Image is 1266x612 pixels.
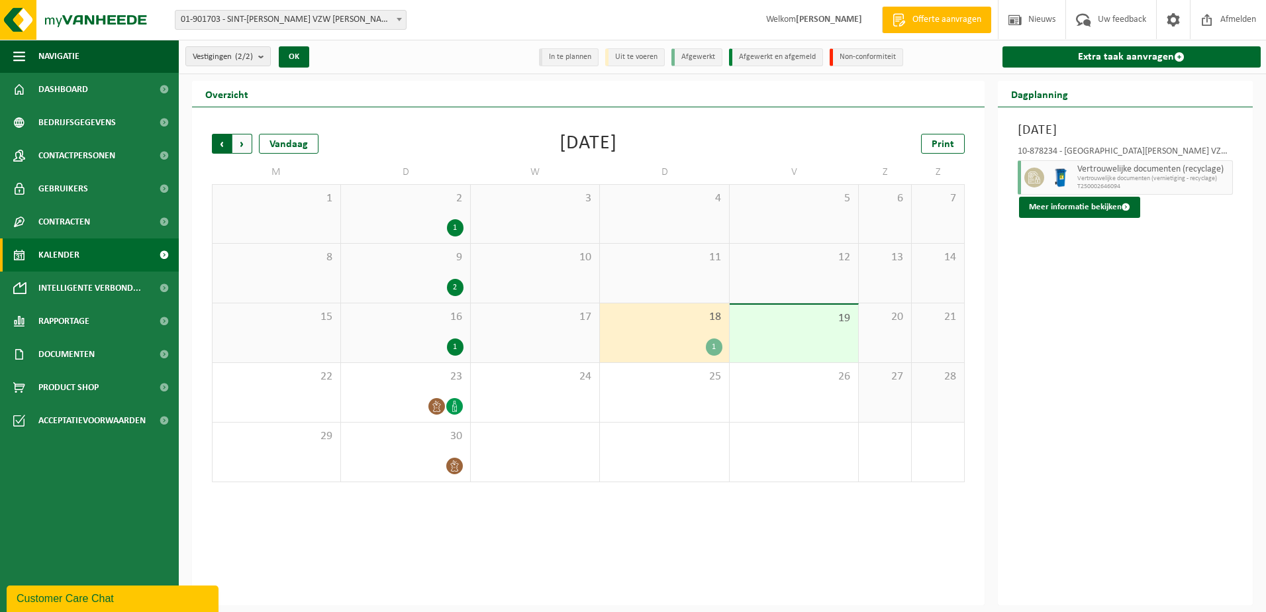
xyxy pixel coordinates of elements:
[865,250,904,265] span: 13
[1018,147,1234,160] div: 10-878234 - [GEOGRAPHIC_DATA][PERSON_NAME] VZW PITTEM-CONTAINERPARK - [GEOGRAPHIC_DATA]
[859,160,912,184] td: Z
[830,48,903,66] li: Non-conformiteit
[38,272,141,305] span: Intelligente verbond...
[912,160,965,184] td: Z
[998,81,1081,107] h2: Dagplanning
[348,191,463,206] span: 2
[341,160,470,184] td: D
[1019,197,1140,218] button: Meer informatie bekijken
[932,139,954,150] span: Print
[796,15,862,25] strong: [PERSON_NAME]
[729,48,823,66] li: Afgewerkt en afgemeld
[736,191,852,206] span: 5
[38,238,79,272] span: Kalender
[921,134,965,154] a: Print
[192,81,262,107] h2: Overzicht
[348,310,463,325] span: 16
[918,191,957,206] span: 7
[607,191,722,206] span: 4
[730,160,859,184] td: V
[1077,175,1230,183] span: Vertrouwelijke documenten (vernietiging - recyclage)
[600,160,729,184] td: D
[175,10,407,30] span: 01-901703 - SINT-JOZEF KLINIEK VZW PITTEM - PITTEM
[560,134,617,154] div: [DATE]
[279,46,309,68] button: OK
[447,338,463,356] div: 1
[671,48,722,66] li: Afgewerkt
[193,47,253,67] span: Vestigingen
[447,279,463,296] div: 2
[882,7,991,33] a: Offerte aanvragen
[348,370,463,384] span: 23
[1077,164,1230,175] span: Vertrouwelijke documenten (recyclage)
[219,310,334,325] span: 15
[38,205,90,238] span: Contracten
[219,250,334,265] span: 8
[607,250,722,265] span: 11
[607,310,722,325] span: 18
[38,139,115,172] span: Contactpersonen
[918,370,957,384] span: 28
[736,311,852,326] span: 19
[865,310,904,325] span: 20
[736,370,852,384] span: 26
[918,250,957,265] span: 14
[38,106,116,139] span: Bedrijfsgegevens
[477,191,593,206] span: 3
[235,52,253,61] count: (2/2)
[259,134,318,154] div: Vandaag
[232,134,252,154] span: Volgende
[865,191,904,206] span: 6
[38,172,88,205] span: Gebruikers
[706,338,722,356] div: 1
[736,250,852,265] span: 12
[7,583,221,612] iframe: chat widget
[471,160,600,184] td: W
[348,429,463,444] span: 30
[219,429,334,444] span: 29
[447,219,463,236] div: 1
[1002,46,1261,68] a: Extra taak aanvragen
[185,46,271,66] button: Vestigingen(2/2)
[477,250,593,265] span: 10
[212,160,341,184] td: M
[38,73,88,106] span: Dashboard
[1018,121,1234,140] h3: [DATE]
[219,370,334,384] span: 22
[865,370,904,384] span: 27
[918,310,957,325] span: 21
[605,48,665,66] li: Uit te voeren
[38,404,146,437] span: Acceptatievoorwaarden
[38,40,79,73] span: Navigatie
[1051,168,1071,187] img: WB-0240-HPE-BE-09
[909,13,985,26] span: Offerte aanvragen
[477,370,593,384] span: 24
[348,250,463,265] span: 9
[38,338,95,371] span: Documenten
[1077,183,1230,191] span: T250002646094
[607,370,722,384] span: 25
[212,134,232,154] span: Vorige
[38,371,99,404] span: Product Shop
[477,310,593,325] span: 17
[219,191,334,206] span: 1
[38,305,89,338] span: Rapportage
[175,11,406,29] span: 01-901703 - SINT-JOZEF KLINIEK VZW PITTEM - PITTEM
[539,48,599,66] li: In te plannen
